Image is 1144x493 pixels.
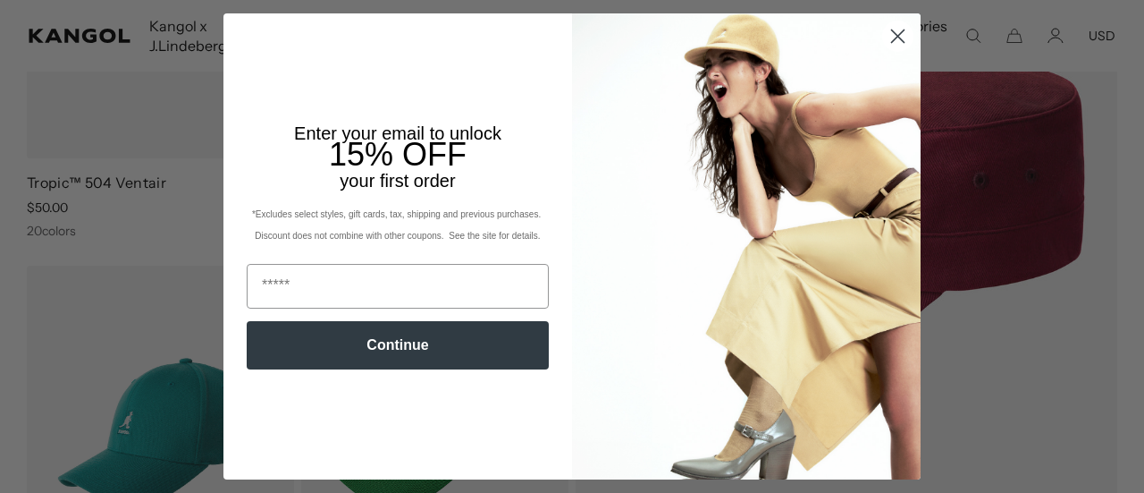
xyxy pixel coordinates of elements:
[247,321,549,370] button: Continue
[252,209,543,241] span: *Excludes select styles, gift cards, tax, shipping and previous purchases. Discount does not comb...
[294,123,501,143] span: Enter your email to unlock
[572,13,921,479] img: 93be19ad-e773-4382-80b9-c9d740c9197f.jpeg
[247,264,549,309] input: Email
[329,136,467,173] span: 15% OFF
[340,171,455,191] span: your first order
[882,21,913,52] button: Close dialog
